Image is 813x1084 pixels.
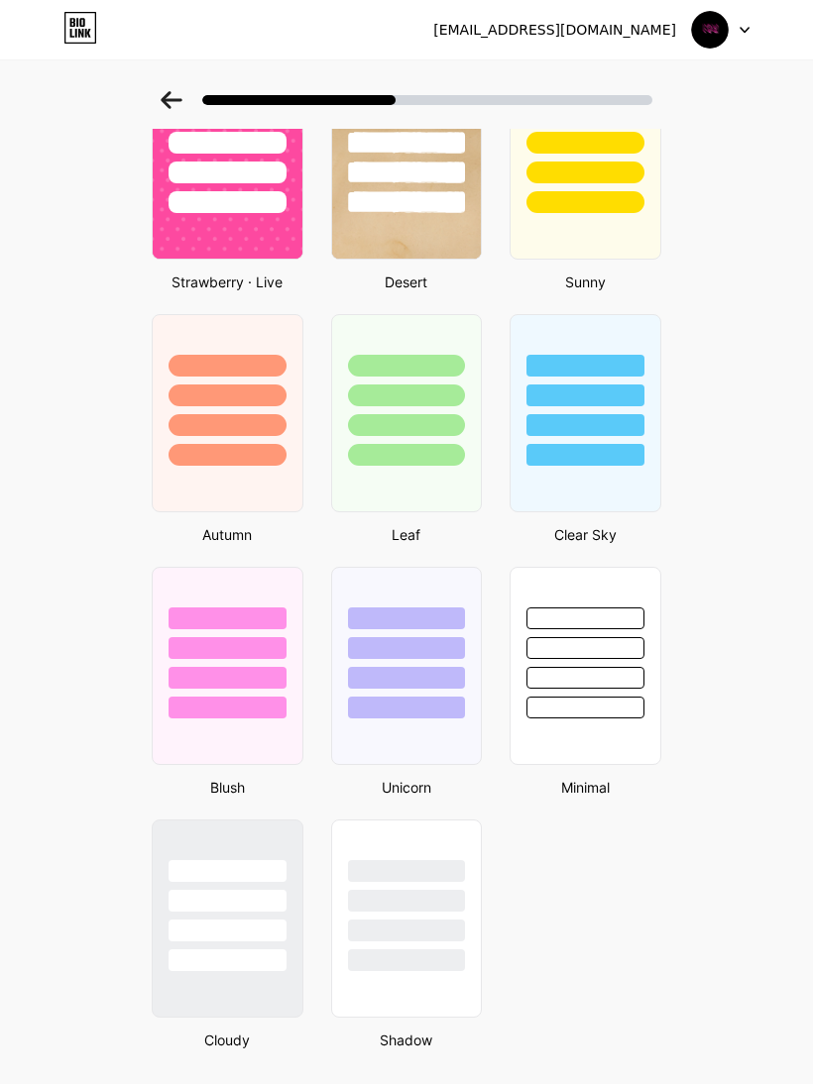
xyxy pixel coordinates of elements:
[325,777,489,798] div: Unicorn
[504,271,667,292] div: Sunny
[691,11,729,49] img: 8ryvsqy7
[433,20,676,41] div: [EMAIL_ADDRESS][DOMAIN_NAME]
[504,777,667,798] div: Minimal
[146,524,309,545] div: Autumn
[504,524,667,545] div: Clear Sky
[146,1030,309,1050] div: Cloudy
[146,271,309,292] div: Strawberry · Live
[325,1030,489,1050] div: Shadow
[325,524,489,545] div: Leaf
[146,777,309,798] div: Blush
[325,271,489,292] div: Desert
